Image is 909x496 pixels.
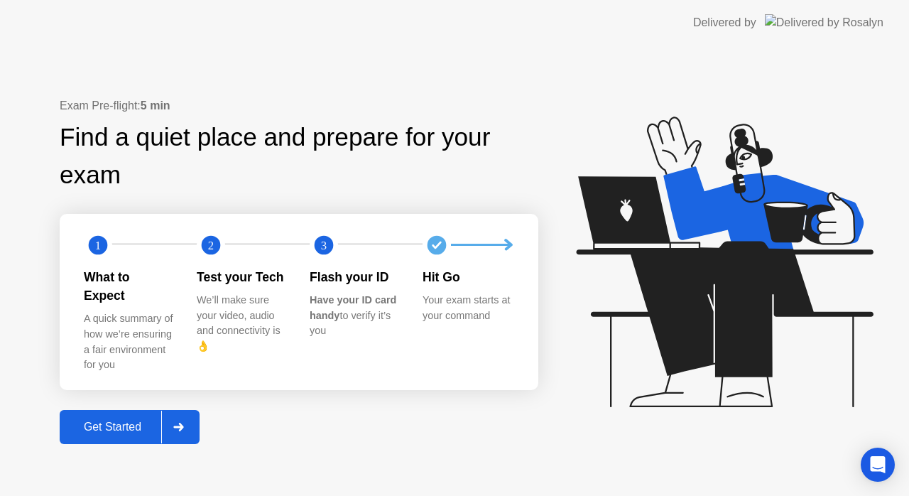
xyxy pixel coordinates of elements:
img: Delivered by Rosalyn [765,14,883,31]
div: Find a quiet place and prepare for your exam [60,119,538,194]
b: 5 min [141,99,170,112]
div: Get Started [64,421,161,433]
text: 3 [321,238,327,252]
div: Test your Tech [197,268,287,286]
div: Delivered by [693,14,756,31]
div: Flash your ID [310,268,400,286]
div: Open Intercom Messenger [861,448,895,482]
b: Have your ID card handy [310,294,396,321]
div: to verify it’s you [310,293,400,339]
text: 2 [208,238,214,252]
div: Exam Pre-flight: [60,97,538,114]
div: What to Expect [84,268,174,306]
div: A quick summary of how we’re ensuring a fair environment for you [84,311,174,372]
div: Your exam starts at your command [423,293,513,323]
text: 1 [95,238,101,252]
button: Get Started [60,410,200,444]
div: Hit Go [423,268,513,286]
div: We’ll make sure your video, audio and connectivity is 👌 [197,293,287,354]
